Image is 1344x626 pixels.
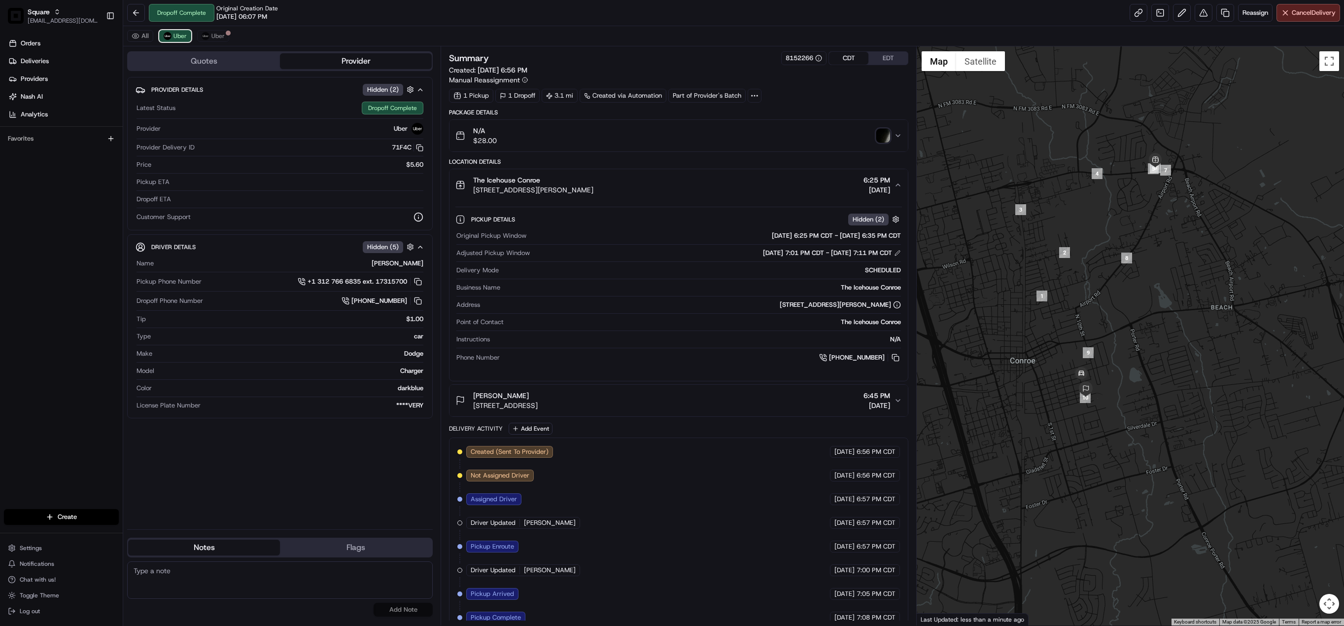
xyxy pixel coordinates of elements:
[20,607,40,615] span: Log out
[137,332,151,341] span: Type
[857,542,896,551] span: 6:57 PM CDT
[449,75,520,85] span: Manual Reassignment
[1302,619,1341,625] a: Report a map error
[136,239,424,255] button: Driver DetailsHidden (5)
[4,71,123,87] a: Providers
[834,495,855,504] span: [DATE]
[10,40,179,56] p: Welcome 👋
[819,352,901,363] a: [PHONE_NUMBER]
[10,95,28,112] img: 1736555255976-a54dd68f-1ca7-489b-9aae-adbdc363a1c4
[4,53,123,69] a: Deliveries
[857,495,896,504] span: 6:57 PM CDT
[456,335,490,344] span: Instructions
[137,160,151,169] span: Price
[298,276,423,287] a: +1 312 766 6835 ext. 17315700
[449,109,908,116] div: Package Details
[1160,165,1171,176] div: 7
[473,401,538,410] span: [STREET_ADDRESS]
[471,613,521,622] span: Pickup Complete
[1059,247,1070,258] div: 2
[21,57,49,66] span: Deliveries
[4,589,119,602] button: Toggle Theme
[956,51,1005,71] button: Show satellite imagery
[137,178,170,186] span: Pickup ETA
[473,136,497,146] span: $28.00
[20,591,59,599] span: Toggle Theme
[863,175,890,185] span: 6:25 PM
[449,54,489,63] h3: Summary
[876,129,890,143] img: photo_proof_of_delivery image
[4,4,102,28] button: SquareSquare[EMAIL_ADDRESS][DOMAIN_NAME]
[351,296,407,305] span: [PHONE_NUMBER]
[1083,347,1094,358] div: 9
[406,160,423,169] span: $5.60
[473,126,497,136] span: N/A
[456,266,499,275] span: Delivery Mode
[10,10,30,30] img: Nash
[524,518,576,527] span: [PERSON_NAME]
[4,573,119,587] button: Chat with us!
[917,613,1029,626] div: Last Updated: less than a minute ago
[1319,594,1339,614] button: Map camera controls
[164,32,172,40] img: uber-new-logo.jpeg
[834,447,855,456] span: [DATE]
[137,367,154,375] span: Model
[4,36,123,51] a: Orders
[137,124,161,133] span: Provider
[20,576,56,584] span: Chat with us!
[216,4,278,12] span: Original Creation Date
[456,249,530,258] span: Adjusted Pickup Window
[156,349,423,358] div: Dodge
[580,89,666,103] a: Created via Automation
[834,518,855,527] span: [DATE]
[1121,253,1132,263] div: 8
[863,401,890,410] span: [DATE]
[1092,168,1103,179] div: 4
[1292,8,1336,17] span: Cancel Delivery
[857,518,896,527] span: 6:57 PM CDT
[456,231,526,240] span: Original Pickup Window
[21,74,48,83] span: Providers
[471,589,514,598] span: Pickup Arrived
[1150,162,1161,173] div: 6
[363,83,416,96] button: Hidden (2)
[4,541,119,555] button: Settings
[857,589,896,598] span: 7:05 PM CDT
[449,120,908,151] button: N/A$28.00photo_proof_of_delivery image
[4,89,123,105] a: Nash AI
[137,259,154,268] span: Name
[211,32,225,40] span: Uber
[857,566,896,575] span: 7:00 PM CDT
[449,425,503,433] div: Delivery Activity
[471,216,517,223] span: Pickup Details
[503,266,901,275] div: SCHEDULED
[786,54,822,63] div: 8152266
[857,447,896,456] span: 6:56 PM CDT
[473,185,593,195] span: [STREET_ADDRESS][PERSON_NAME]
[58,513,77,521] span: Create
[848,213,902,225] button: Hidden (2)
[34,105,125,112] div: We're available if you need us!
[473,175,540,185] span: The Icehouse Conroe
[542,89,578,103] div: 3.1 mi
[394,124,408,133] span: Uber
[456,300,480,309] span: Address
[449,89,493,103] div: 1 Pickup
[508,318,901,327] div: The Icehouse Conroe
[342,295,423,306] a: [PHONE_NUMBER]
[763,249,901,258] div: [DATE] 7:01 PM CDT - [DATE] 7:11 PM CDT
[21,39,40,48] span: Orders
[449,158,908,166] div: Location Details
[137,143,195,152] span: Provider Delivery ID
[1174,619,1216,626] button: Keyboard shortcuts
[829,353,885,362] span: [PHONE_NUMBER]
[829,52,868,65] button: CDT
[4,557,119,571] button: Notifications
[69,167,119,175] a: Powered byPylon
[28,17,98,25] button: [EMAIL_ADDRESS][DOMAIN_NAME]
[28,7,50,17] button: Square
[34,95,162,105] div: Start new chat
[919,613,952,626] img: Google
